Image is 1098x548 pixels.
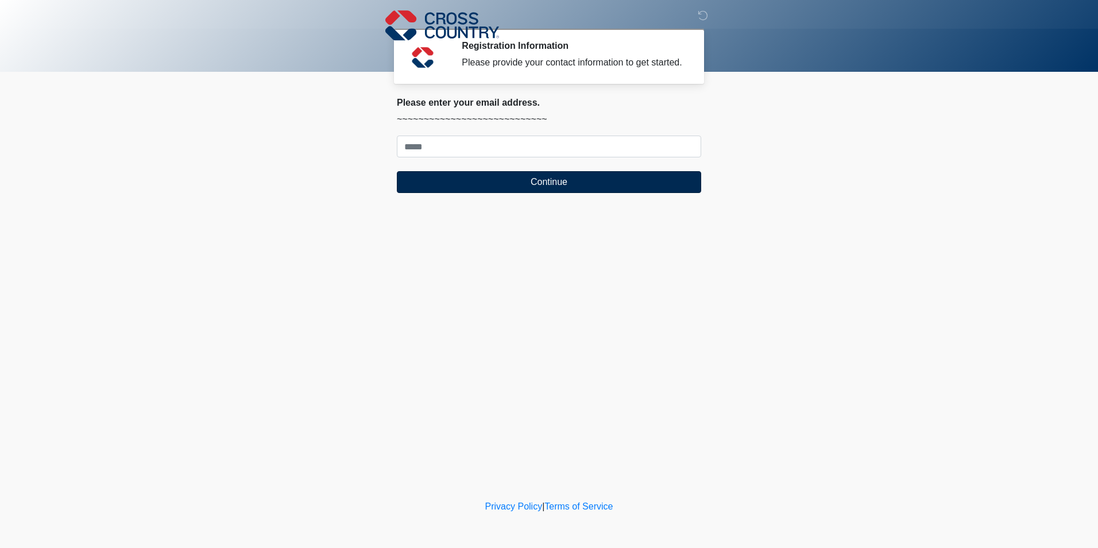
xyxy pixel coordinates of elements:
[397,171,701,193] button: Continue
[405,40,440,75] img: Agent Avatar
[485,501,543,511] a: Privacy Policy
[462,56,684,70] div: Please provide your contact information to get started.
[544,501,613,511] a: Terms of Service
[397,97,701,108] h2: Please enter your email address.
[397,113,701,126] p: ~~~~~~~~~~~~~~~~~~~~~~~~~~~~
[542,501,544,511] a: |
[385,9,499,42] img: Cross Country Logo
